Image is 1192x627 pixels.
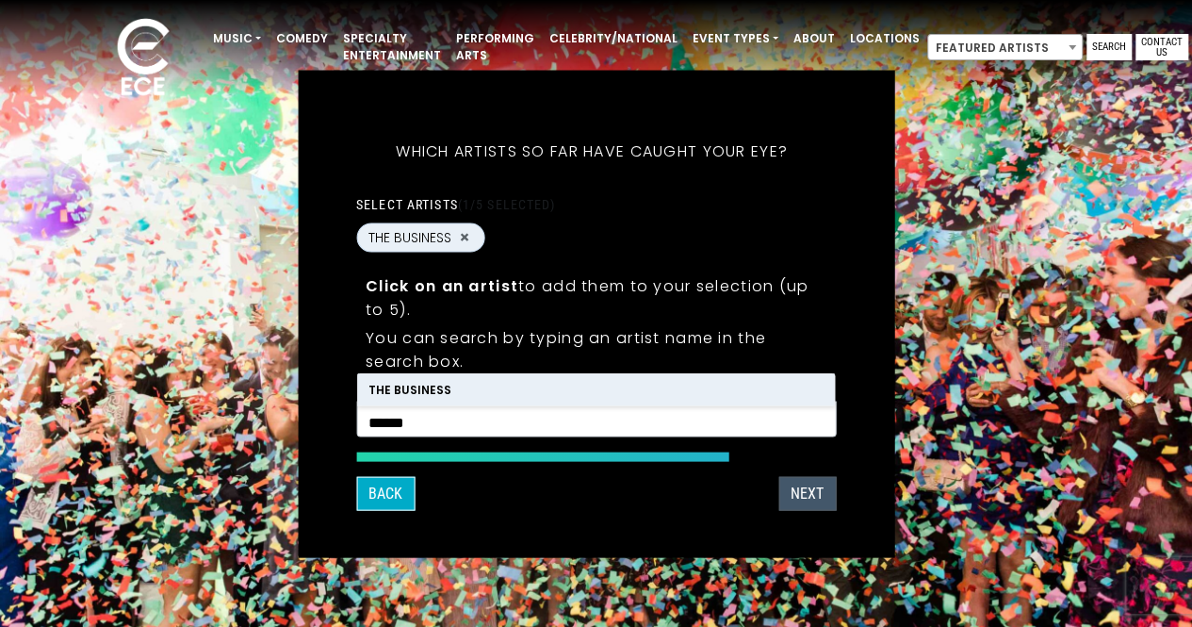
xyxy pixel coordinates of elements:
[356,195,555,212] label: Select artists
[357,373,834,405] li: THE BUSINESS
[449,23,542,72] a: Performing Arts
[368,227,451,247] span: THE BUSINESS
[356,117,827,185] h5: Which artists so far have caught your eye?
[269,23,335,55] a: Comedy
[457,229,472,246] button: Remove THE BUSINESS
[778,476,836,510] button: Next
[1135,34,1188,60] a: Contact Us
[368,413,824,430] textarea: Search
[1086,34,1132,60] a: Search
[366,273,826,321] p: to add them to your selection (up to 5).
[928,35,1082,61] span: Featured Artists
[356,476,415,510] button: Back
[366,274,518,296] strong: Click on an artist
[96,13,190,105] img: ece_new_logo_whitev2-1.png
[786,23,842,55] a: About
[335,23,449,72] a: Specialty Entertainment
[205,23,269,55] a: Music
[927,34,1083,60] span: Featured Artists
[366,325,826,372] p: You can search by typing an artist name in the search box.
[458,196,556,211] span: (1/5 selected)
[842,23,927,55] a: Locations
[542,23,685,55] a: Celebrity/National
[685,23,786,55] a: Event Types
